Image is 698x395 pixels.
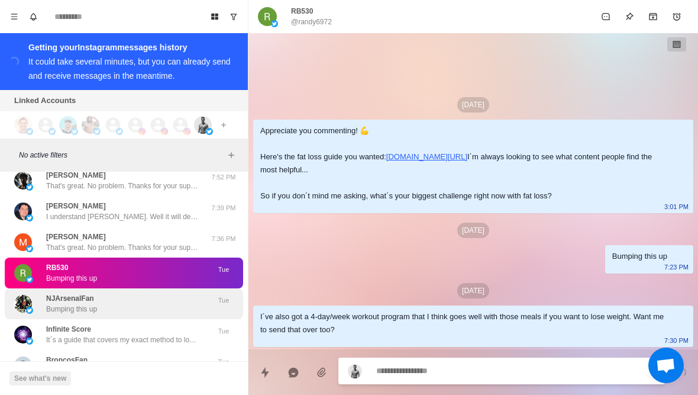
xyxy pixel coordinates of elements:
[19,150,224,160] p: No active filters
[291,6,313,17] p: RB530
[291,17,332,27] p: @randy6972
[26,276,33,283] img: picture
[209,203,238,213] p: 7:39 PM
[594,5,618,28] button: Mark as unread
[14,172,32,190] img: picture
[258,7,277,26] img: picture
[260,124,667,203] div: Appreciate you commenting! 💪 Here's the fat loss guide you wanted: I´m always looking to see what...
[46,304,97,314] p: Bumping this up
[46,262,68,273] p: RB530
[310,361,334,384] button: Add media
[59,116,77,134] img: picture
[194,116,212,134] img: picture
[209,172,238,182] p: 7:52 PM
[93,128,101,135] img: picture
[664,200,689,213] p: 3:01 PM
[46,324,91,335] p: Infinite Score
[271,20,278,27] img: picture
[46,201,106,211] p: [PERSON_NAME]
[664,334,689,347] p: 7:30 PM
[46,242,200,253] p: That's great. No problem. Thanks for your support!
[26,214,33,221] img: picture
[224,148,238,162] button: Add filters
[14,203,32,220] img: picture
[205,7,224,26] button: Board View
[46,211,200,222] p: I understand [PERSON_NAME]. Well it will depend on your specific needs but anywhere between 160-1...
[618,5,641,28] button: Pin
[14,357,32,374] img: picture
[348,364,362,378] img: picture
[82,116,99,134] img: picture
[49,128,56,135] img: picture
[26,128,33,135] img: picture
[206,128,213,135] img: picture
[209,326,238,336] p: Tue
[161,128,168,135] img: picture
[46,335,200,345] p: It´s a guide that covers my exact method to lose 10% of your body fat in the next 3 months
[386,152,467,161] a: [DOMAIN_NAME][URL]
[46,355,88,365] p: BroncosFan
[612,250,667,263] div: Bumping this up
[46,170,106,181] p: [PERSON_NAME]
[26,307,33,314] img: picture
[665,5,689,28] button: Add reminder
[209,296,238,306] p: Tue
[14,95,76,107] p: Linked Accounts
[641,5,665,28] button: Archive
[209,265,238,275] p: Tue
[282,361,305,384] button: Reply with AI
[14,116,32,134] img: picture
[28,57,231,81] div: It could take several minutes, but you can already send and receive messages in the meantime.
[46,273,97,284] p: Bumping this up
[457,223,489,238] p: [DATE]
[46,293,94,304] p: NJArsenalFan
[457,97,489,113] p: [DATE]
[224,7,243,26] button: Show unread conversations
[26,245,33,252] img: picture
[216,118,231,132] button: Add account
[71,128,78,135] img: picture
[26,338,33,345] img: picture
[209,357,238,367] p: Tue
[46,232,106,242] p: [PERSON_NAME]
[253,361,277,384] button: Quick replies
[664,261,689,274] p: 7:23 PM
[116,128,123,135] img: picture
[14,233,32,251] img: picture
[183,128,190,135] img: picture
[14,295,32,313] img: picture
[138,128,146,135] img: picture
[209,234,238,244] p: 7:36 PM
[28,40,234,54] div: Getting your Instagram messages history
[260,310,667,336] div: I´ve also got a 4-day/week workout program that I think goes well with those meals if you want to...
[648,348,684,383] div: Open chat
[26,184,33,191] img: picture
[9,371,71,386] button: See what's new
[24,7,43,26] button: Notifications
[457,283,489,298] p: [DATE]
[5,7,24,26] button: Menu
[46,181,200,191] p: That's great. No problem. Thanks for your support!
[14,264,32,282] img: picture
[14,326,32,343] img: picture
